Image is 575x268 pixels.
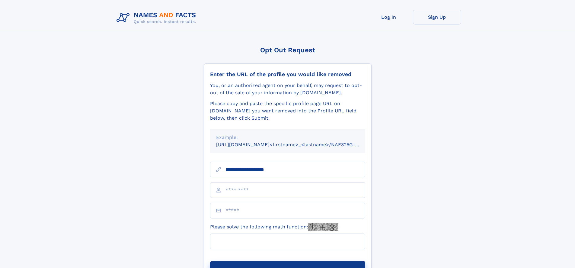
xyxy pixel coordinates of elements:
a: Log In [365,10,413,24]
label: Please solve the following math function: [210,223,338,231]
small: [URL][DOMAIN_NAME]<firstname>_<lastname>/NAF325G-xxxxxxxx [216,142,377,147]
img: Logo Names and Facts [114,10,201,26]
div: Enter the URL of the profile you would like removed [210,71,365,78]
div: You, or an authorized agent on your behalf, may request to opt-out of the sale of your informatio... [210,82,365,96]
div: Example: [216,134,359,141]
a: Sign Up [413,10,461,24]
div: Opt Out Request [204,46,372,54]
div: Please copy and paste the specific profile page URL on [DOMAIN_NAME] you want removed into the Pr... [210,100,365,122]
